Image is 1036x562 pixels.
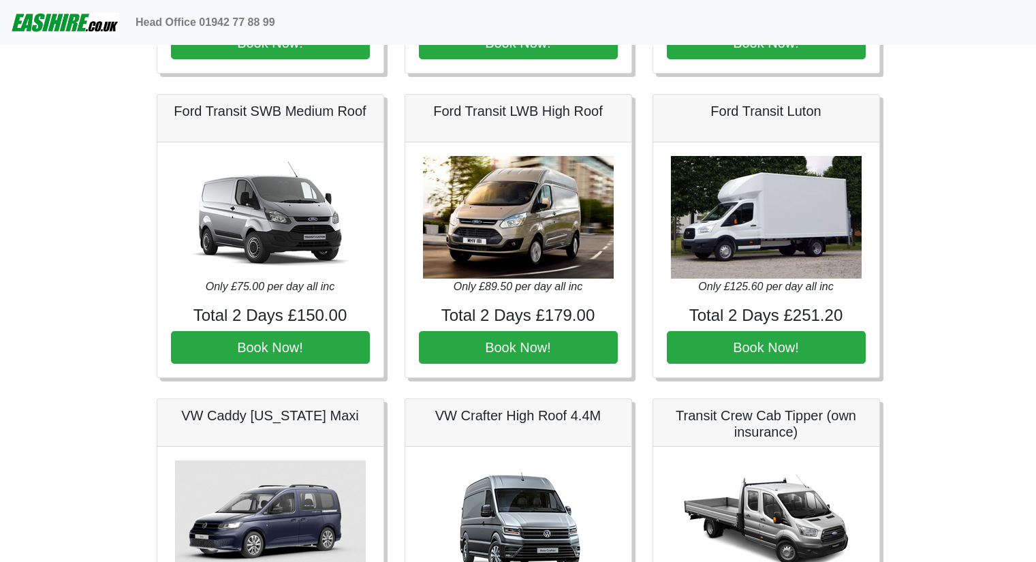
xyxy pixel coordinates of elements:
[671,156,862,279] img: Ford Transit Luton
[11,9,119,36] img: easihire_logo_small.png
[454,281,582,292] i: Only £89.50 per day all inc
[206,281,334,292] i: Only £75.00 per day all inc
[423,156,614,279] img: Ford Transit LWB High Roof
[419,407,618,424] h5: VW Crafter High Roof 4.4M
[667,306,866,326] h4: Total 2 Days £251.20
[171,331,370,364] button: Book Now!
[667,407,866,440] h5: Transit Crew Cab Tipper (own insurance)
[171,407,370,424] h5: VW Caddy [US_STATE] Maxi
[419,331,618,364] button: Book Now!
[171,306,370,326] h4: Total 2 Days £150.00
[175,156,366,279] img: Ford Transit SWB Medium Roof
[667,331,866,364] button: Book Now!
[667,103,866,119] h5: Ford Transit Luton
[171,103,370,119] h5: Ford Transit SWB Medium Roof
[419,103,618,119] h5: Ford Transit LWB High Roof
[136,16,275,28] b: Head Office 01942 77 88 99
[130,9,281,36] a: Head Office 01942 77 88 99
[698,281,833,292] i: Only £125.60 per day all inc
[419,306,618,326] h4: Total 2 Days £179.00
